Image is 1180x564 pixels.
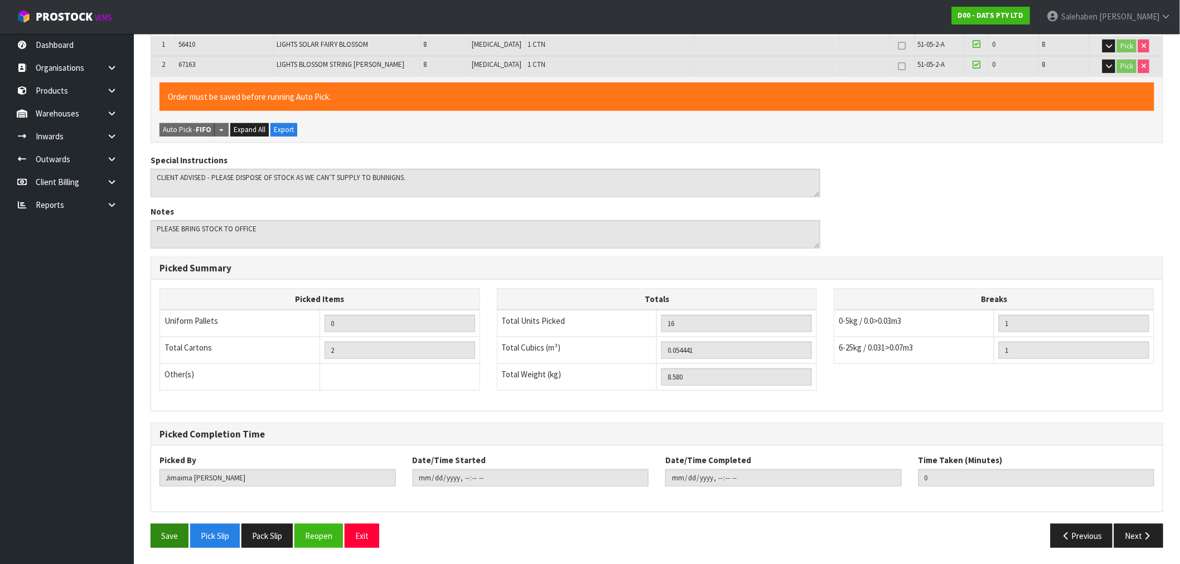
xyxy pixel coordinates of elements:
input: Picked By [159,469,396,487]
button: Auto Pick -FIFO [159,123,215,137]
span: 8 [424,40,427,49]
input: OUTERS TOTAL = CTN [325,342,475,359]
h3: Picked Completion Time [159,429,1154,440]
label: Date/Time Completed [665,454,751,466]
td: Uniform Pallets [160,310,320,337]
input: Time Taken [918,469,1155,487]
button: Exit [345,524,379,548]
span: [MEDICAL_DATA] [472,60,522,69]
th: Totals [497,289,817,310]
span: Salehaben [1061,11,1097,22]
button: Pick [1117,60,1137,73]
th: Picked Items [160,289,480,310]
td: Total Cartons [160,337,320,364]
span: 0 [992,40,995,49]
span: 51-05-2-A [918,60,945,69]
label: Special Instructions [151,154,228,166]
span: 1 CTN [528,40,546,49]
label: Notes [151,206,174,217]
label: Picked By [159,454,196,466]
span: 6-25kg / 0.031>0.07m3 [839,342,913,353]
span: 1 CTN [528,60,546,69]
strong: FIFO [196,125,211,134]
button: Save [151,524,188,548]
span: LIGHTS SOLAR FAIRY BLOSSOM [277,40,368,49]
span: 51-05-2-A [918,40,945,49]
h3: Picked Summary [159,263,1154,274]
span: 8 [424,60,427,69]
span: 8 [1042,40,1046,49]
input: UNIFORM P LINES [325,315,475,332]
th: Breaks [834,289,1154,310]
span: 1 [162,40,165,49]
span: [PERSON_NAME] [1099,11,1159,22]
td: Total Cubics (m³) [497,337,657,364]
td: Total Units Picked [497,310,657,337]
span: ProStock [36,9,93,24]
div: Order must be saved before running Auto Pick. [159,82,1154,111]
button: Pack Slip [241,524,293,548]
a: D00 - DATS PTY LTD [952,7,1030,25]
span: 67163 [179,60,196,69]
button: Previous [1051,524,1113,548]
label: Time Taken (Minutes) [918,454,1003,466]
small: WMS [95,12,112,23]
label: Date/Time Started [413,454,486,466]
span: 8 [1042,60,1046,69]
td: Other(s) [160,364,320,391]
button: Expand All [230,123,269,137]
span: 0 [992,60,995,69]
span: 2 [162,60,165,69]
img: cube-alt.png [17,9,31,23]
span: 56410 [179,40,196,49]
button: Pick Slip [190,524,240,548]
span: LIGHTS BLOSSOM STRING [PERSON_NAME] [277,60,404,69]
button: Reopen [294,524,343,548]
span: Expand All [234,125,265,134]
span: 0-5kg / 0.0>0.03m3 [839,315,901,326]
button: Next [1114,524,1163,548]
button: Export [270,123,297,137]
span: [MEDICAL_DATA] [472,40,522,49]
td: Total Weight (kg) [497,364,657,391]
strong: D00 - DATS PTY LTD [958,11,1024,20]
button: Pick [1117,40,1137,53]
